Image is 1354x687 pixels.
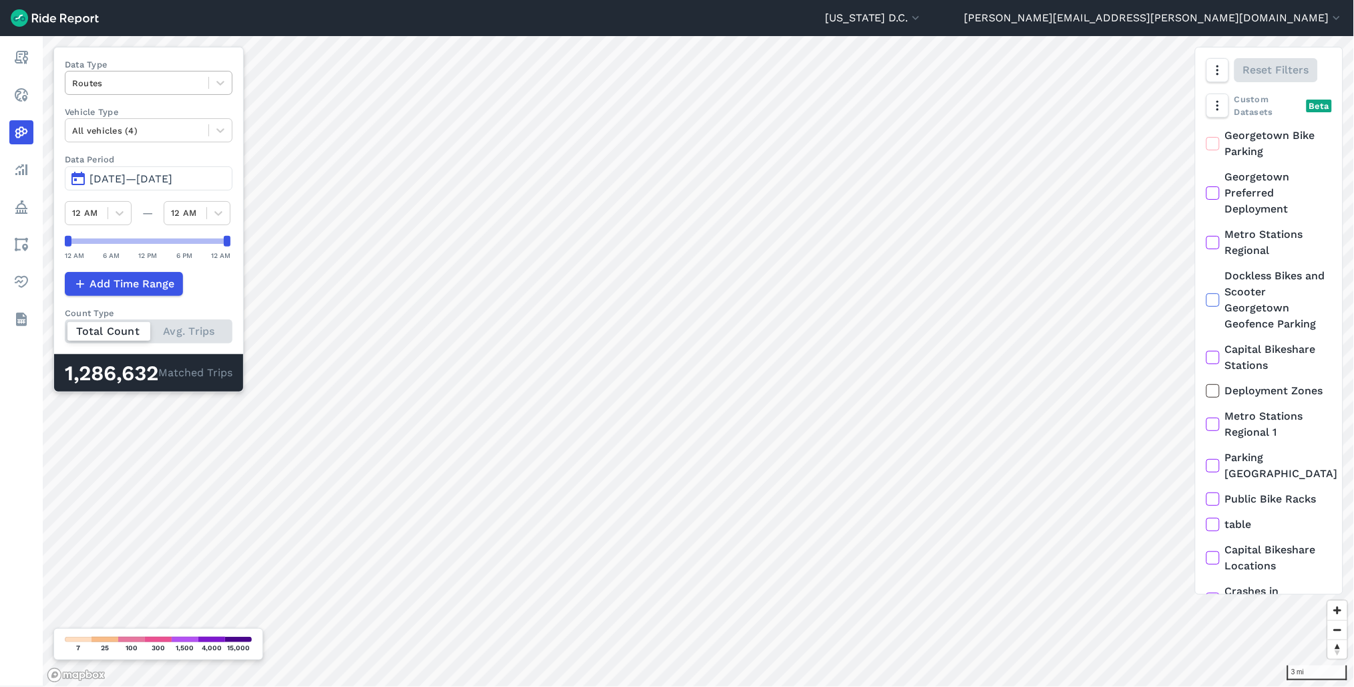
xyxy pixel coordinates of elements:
[1234,58,1318,82] button: Reset Filters
[103,249,120,261] div: 6 AM
[65,307,232,319] div: Count Type
[1206,517,1332,533] label: table
[65,365,158,382] div: 1,286,632
[1206,583,1332,615] label: Crashes in [GEOGRAPHIC_DATA]
[54,354,243,392] div: Matched Trips
[825,10,922,26] button: [US_STATE] D.C.
[1307,100,1332,112] div: Beta
[65,153,232,166] label: Data Period
[65,166,232,190] button: [DATE]—[DATE]
[9,83,33,107] a: Realtime
[1206,227,1332,259] label: Metro Stations Regional
[1206,128,1332,160] label: Georgetown Bike Parking
[1206,383,1332,399] label: Deployment Zones
[1206,169,1332,217] label: Georgetown Preferred Deployment
[211,249,230,261] div: 12 AM
[1206,93,1332,118] div: Custom Datasets
[965,10,1343,26] button: [PERSON_NAME][EMAIL_ADDRESS][PERSON_NAME][DOMAIN_NAME]
[9,270,33,294] a: Health
[47,668,106,683] a: Mapbox logo
[90,172,172,185] span: [DATE]—[DATE]
[1206,268,1332,332] label: Dockless Bikes and Scooter Georgetown Geofence Parking
[1287,666,1348,680] div: 3 mi
[9,120,33,144] a: Heatmaps
[132,205,164,221] div: —
[1206,542,1332,574] label: Capital Bikeshare Locations
[139,249,158,261] div: 12 PM
[1206,450,1332,482] label: Parking [GEOGRAPHIC_DATA]
[1328,601,1347,620] button: Zoom in
[1328,620,1347,640] button: Zoom out
[176,249,192,261] div: 6 PM
[1206,491,1332,507] label: Public Bike Racks
[9,307,33,331] a: Datasets
[1206,408,1332,440] label: Metro Stations Regional 1
[65,58,232,71] label: Data Type
[9,233,33,257] a: Areas
[1206,341,1332,374] label: Capital Bikeshare Stations
[9,45,33,70] a: Report
[65,272,183,296] button: Add Time Range
[11,9,99,27] img: Ride Report
[1328,640,1347,659] button: Reset bearing to north
[9,195,33,219] a: Policy
[65,106,232,118] label: Vehicle Type
[65,249,84,261] div: 12 AM
[9,158,33,182] a: Analyze
[1243,62,1309,78] span: Reset Filters
[90,276,174,292] span: Add Time Range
